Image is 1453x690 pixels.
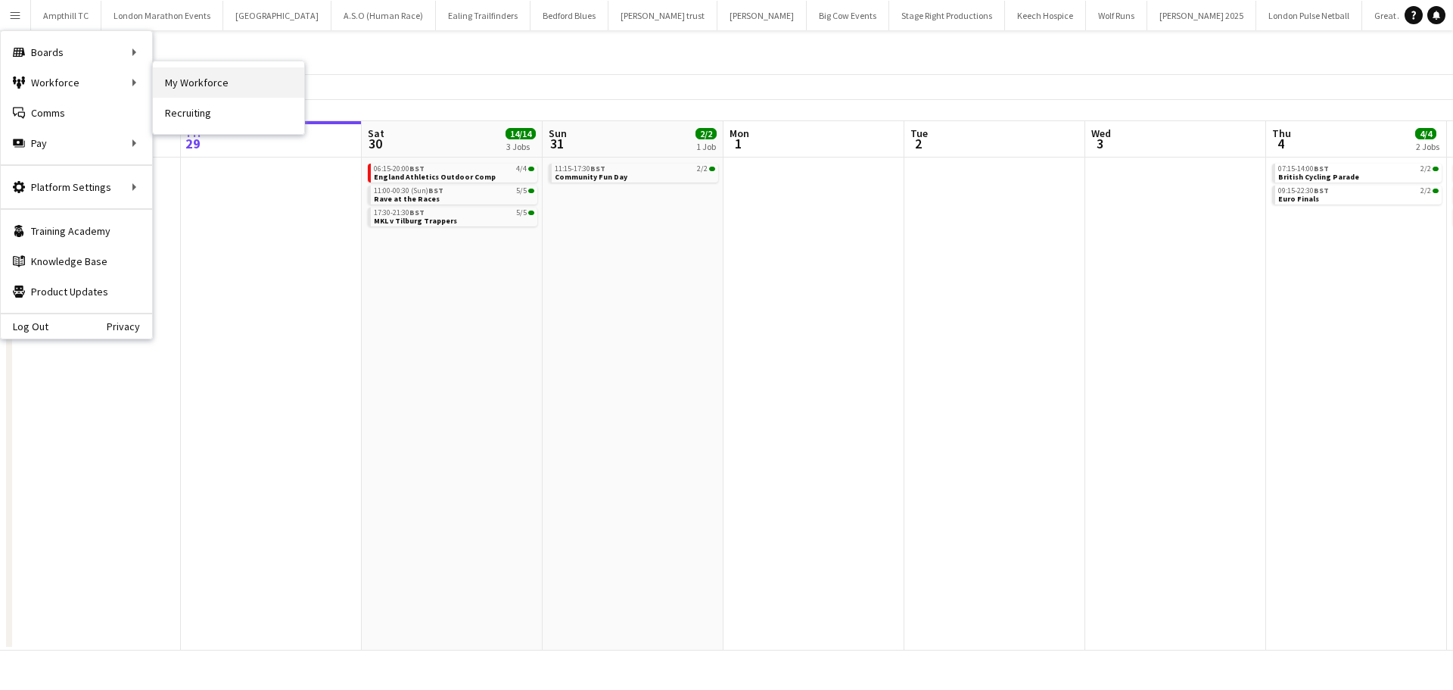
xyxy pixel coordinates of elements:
span: 4 [1270,135,1291,152]
button: London Pulse Netball [1256,1,1362,30]
span: BST [590,164,605,173]
span: BST [409,208,425,217]
div: 09:15-22:30BST2/2Euro Finals [1272,186,1442,208]
span: 2/2 [1433,189,1439,193]
span: Wed [1091,126,1111,140]
a: Comms [1,98,152,128]
a: Knowledge Base [1,246,152,276]
button: A.S.O (Human Race) [331,1,436,30]
button: Keech Hospice [1005,1,1086,30]
button: [PERSON_NAME] trust [608,1,717,30]
a: Training Academy [1,216,152,246]
div: Workforce [1,67,152,98]
span: Tue [910,126,928,140]
button: Bedford Blues [530,1,608,30]
div: 07:15-14:00BST2/2British Cycling Parade [1272,164,1442,186]
a: 09:15-22:30BST2/2Euro Finals [1278,186,1439,203]
span: 30 [366,135,384,152]
span: 5/5 [528,211,534,215]
a: 11:00-00:30 (Sun)BST5/5Rave at the Races [374,186,534,203]
span: 3 [1089,135,1111,152]
span: 5/5 [516,209,527,217]
span: 2 [908,135,928,152]
a: 06:15-20:00BST4/4England Athletics Outdoor Comp [374,164,534,181]
div: Boards [1,37,152,67]
span: BST [1314,164,1329,173]
a: Recruiting [153,98,304,128]
span: 11:00-00:30 (Sun) [374,187,443,195]
a: 17:30-21:30BST5/5MKL v Tilburg Trappers [374,208,534,225]
span: 06:15-20:00 [374,165,425,173]
span: Community Fun Day [555,172,627,182]
a: 11:15-17:30BST2/2Community Fun Day [555,164,715,181]
button: Ampthill TC [31,1,101,30]
div: 11:00-00:30 (Sun)BST5/5Rave at the Races [368,186,537,208]
a: My Workforce [153,67,304,98]
span: 14/14 [506,128,536,139]
a: Privacy [107,320,152,333]
a: 07:15-14:00BST2/2British Cycling Parade [1278,164,1439,181]
span: 4/4 [516,165,527,173]
span: 2/2 [709,167,715,171]
span: 5/5 [528,189,534,193]
span: 09:15-22:30 [1278,187,1329,195]
span: 2/2 [695,128,717,139]
div: 11:15-17:30BST2/2Community Fun Day [549,164,718,186]
span: 4/4 [528,167,534,171]
span: Euro Finals [1278,194,1319,204]
a: Log Out [1,320,48,333]
div: Platform Settings [1,172,152,202]
span: Rave at the Races [374,194,440,204]
span: Sun [549,126,567,140]
span: British Cycling Parade [1278,172,1359,182]
span: 2/2 [1420,187,1431,195]
div: 1 Job [696,141,716,152]
span: 17:30-21:30 [374,209,425,217]
button: Big Cow Events [807,1,889,30]
div: 3 Jobs [506,141,535,152]
span: 07:15-14:00 [1278,165,1329,173]
button: [GEOGRAPHIC_DATA] [223,1,331,30]
span: Thu [1272,126,1291,140]
button: Wolf Runs [1086,1,1147,30]
span: 4/4 [1415,128,1436,139]
span: 1 [727,135,749,152]
span: BST [409,164,425,173]
span: 11:15-17:30 [555,165,605,173]
span: MKL v Tilburg Trappers [374,216,457,226]
span: 2/2 [697,165,708,173]
span: 29 [185,135,201,152]
span: BST [428,186,443,195]
button: Stage Right Productions [889,1,1005,30]
button: [PERSON_NAME] 2025 [1147,1,1256,30]
div: Pay [1,128,152,158]
span: 31 [546,135,567,152]
span: Mon [730,126,749,140]
span: 5/5 [516,187,527,195]
span: BST [1314,186,1329,195]
button: Ealing Trailfinders [436,1,530,30]
div: 17:30-21:30BST5/5MKL v Tilburg Trappers [368,208,537,229]
span: 2/2 [1433,167,1439,171]
div: 2 Jobs [1416,141,1439,152]
span: 2/2 [1420,165,1431,173]
span: England Athletics Outdoor Comp [374,172,496,182]
a: Product Updates [1,276,152,307]
div: 06:15-20:00BST4/4England Athletics Outdoor Comp [368,164,537,186]
button: [PERSON_NAME] [717,1,807,30]
span: Sat [368,126,384,140]
button: London Marathon Events [101,1,223,30]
